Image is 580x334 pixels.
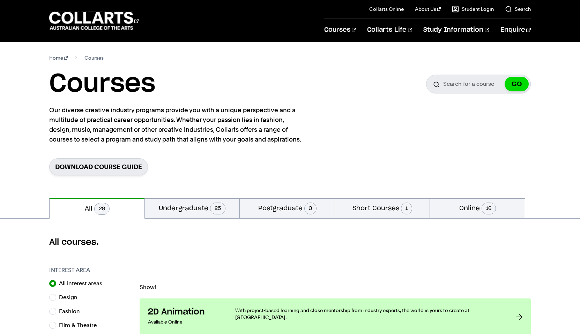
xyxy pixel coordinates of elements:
h2: All courses. [49,237,530,248]
button: Online16 [430,198,525,218]
a: Home [49,53,68,63]
a: Student Login [452,6,494,13]
label: Design [59,293,83,302]
label: Film & Theatre [59,320,102,330]
a: Study Information [423,18,489,41]
button: Undergraduate25 [145,198,240,218]
input: Search for a course [426,75,531,93]
p: Available Online [148,317,221,327]
span: 28 [94,203,110,215]
span: 16 [482,203,496,214]
button: GO [505,77,529,91]
label: All interest areas [59,279,108,288]
span: 1 [401,203,412,214]
p: Showi [140,284,530,290]
button: All28 [50,198,144,219]
span: 3 [304,203,317,214]
a: Collarts Life [367,18,412,41]
a: Collarts Online [369,6,404,13]
p: With project-based learning and close mentorship from industry experts, the world is yours to cre... [235,307,502,321]
label: Fashion [59,306,85,316]
h3: Interest Area [49,266,133,274]
a: Courses [324,18,356,41]
a: Download Course Guide [49,158,148,175]
button: Postgraduate3 [240,198,335,218]
a: Enquire [500,18,531,41]
span: Courses [84,53,104,63]
div: Go to homepage [49,11,139,31]
a: About Us [415,6,441,13]
h3: 2D Animation [148,307,221,317]
a: Search [505,6,531,13]
span: 25 [210,203,225,214]
h1: Courses [49,68,155,100]
button: Short Courses1 [335,198,430,218]
p: Our diverse creative industry programs provide you with a unique perspective and a multitude of p... [49,105,304,144]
